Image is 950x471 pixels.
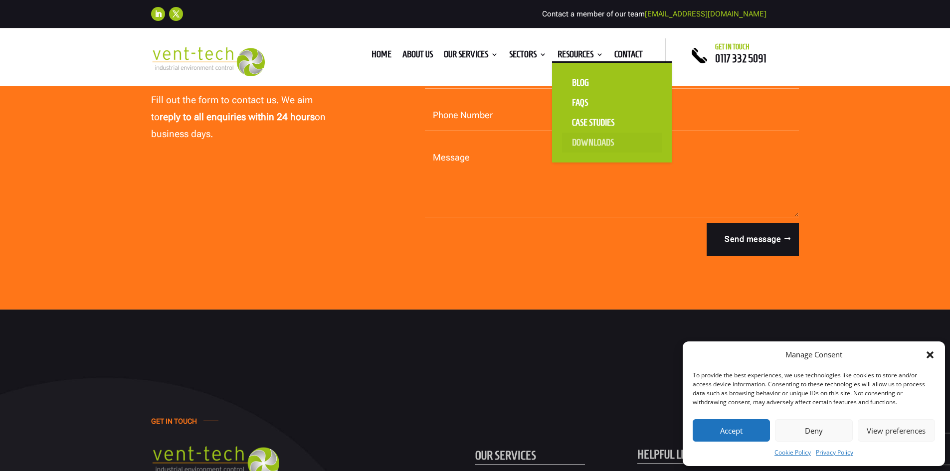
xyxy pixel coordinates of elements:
[562,93,662,113] a: FAQS
[775,419,852,442] button: Deny
[151,47,265,76] img: 2023-09-27T08_35_16.549ZVENT-TECH---Clear-background
[774,447,811,459] a: Cookie Policy
[425,100,606,131] input: Phone Number
[558,51,603,62] a: Resources
[858,419,935,442] button: View preferences
[562,113,662,133] a: Case Studies
[160,111,315,123] strong: reply to all enquiries within 24 hours
[562,73,662,93] a: Blog
[509,51,547,62] a: Sectors
[169,7,183,21] a: Follow on X
[693,371,934,407] div: To provide the best experiences, we use technologies like cookies to store and/or access device i...
[444,51,498,62] a: Our Services
[693,419,770,442] button: Accept
[785,349,842,361] div: Manage Consent
[475,449,536,462] span: OUR SERVICES
[645,9,766,18] a: [EMAIL_ADDRESS][DOMAIN_NAME]
[925,350,935,360] div: Close dialog
[715,52,766,64] a: 0117 332 5091
[151,417,197,431] h4: GET IN TOUCH
[151,94,313,123] span: Fill out the form to contact us. We aim to
[372,51,391,62] a: Home
[715,43,750,51] span: Get in touch
[402,51,433,62] a: About us
[614,51,643,62] a: Contact
[562,133,662,153] a: Downloads
[637,448,701,461] span: HELPFUL LINKS
[618,100,799,131] input: Email
[816,447,853,459] a: Privacy Policy
[707,223,799,256] button: Send message
[151,7,165,21] a: Follow on LinkedIn
[542,9,766,18] span: Contact a member of our team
